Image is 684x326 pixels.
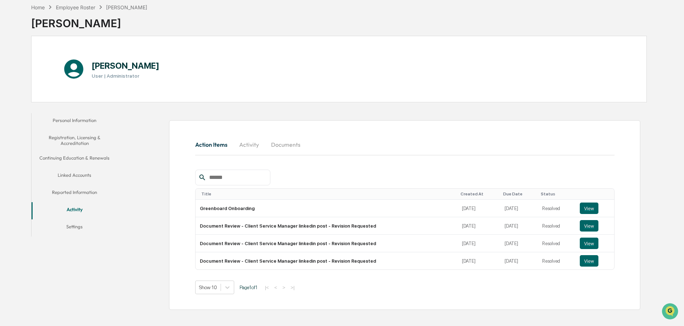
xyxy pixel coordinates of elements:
div: Toggle SortBy [541,191,573,196]
td: [DATE] [458,235,500,252]
div: secondary tabs example [195,136,615,153]
td: Resolved [538,217,575,235]
p: How can we help? [7,15,130,26]
button: View [580,238,598,249]
button: View [580,255,598,267]
a: 🗄️Attestations [49,87,92,100]
button: Personal Information [32,113,117,130]
div: [PERSON_NAME] [106,4,147,10]
button: Linked Accounts [32,168,117,185]
span: Page 1 of 1 [240,284,257,290]
div: Home [31,4,45,10]
button: Action Items [195,136,233,153]
td: [DATE] [458,200,500,217]
span: Pylon [71,121,87,127]
button: View [580,220,598,232]
button: Settings [32,219,117,237]
button: > [280,284,288,291]
button: Start new chat [122,57,130,65]
button: >| [288,284,297,291]
a: View [580,220,610,232]
a: 🔎Data Lookup [4,101,48,114]
h3: User | Administrator [92,73,159,79]
iframe: Open customer support [661,302,680,322]
div: We're available if you need us! [24,62,91,68]
td: [DATE] [458,252,500,269]
div: 🗄️ [52,91,58,97]
td: Resolved [538,252,575,269]
span: Attestations [59,90,89,97]
div: 🖐️ [7,91,13,97]
div: Toggle SortBy [201,191,455,196]
span: Data Lookup [14,104,45,111]
td: Document Review - Client Service Manager linkedin post - Revision Requested [196,235,458,252]
div: Start new chat [24,55,117,62]
td: [DATE] [500,235,538,252]
a: Powered byPylon [50,121,87,127]
a: View [580,203,610,214]
button: < [272,284,279,291]
td: [DATE] [500,200,538,217]
a: View [580,255,610,267]
a: View [580,238,610,249]
button: Registration, Licensing & Accreditation [32,130,117,151]
button: Activity [32,202,117,219]
button: Continuing Education & Renewals [32,151,117,168]
div: Toggle SortBy [461,191,497,196]
td: [DATE] [500,217,538,235]
td: [DATE] [458,217,500,235]
button: Documents [265,136,306,153]
span: Preclearance [14,90,46,97]
div: Toggle SortBy [581,191,611,196]
div: Toggle SortBy [503,191,535,196]
td: Document Review - Client Service Manager linkedin post - Revision Requested [196,252,458,269]
div: 🔎 [7,104,13,110]
button: |< [263,284,271,291]
img: 1746055101610-c473b297-6a78-478c-a979-82029cc54cd1 [7,55,20,68]
div: [PERSON_NAME] [31,11,147,30]
button: Activity [233,136,265,153]
td: Greenboard Onboarding [196,200,458,217]
h1: [PERSON_NAME] [92,60,159,71]
div: Employee Roster [56,4,95,10]
a: 🖐️Preclearance [4,87,49,100]
td: [DATE] [500,252,538,269]
td: Document Review - Client Service Manager linkedin post - Revision Requested [196,217,458,235]
button: Reported Information [32,185,117,202]
td: Resolved [538,235,575,252]
div: secondary tabs example [32,113,117,237]
button: View [580,203,598,214]
td: Resolved [538,200,575,217]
